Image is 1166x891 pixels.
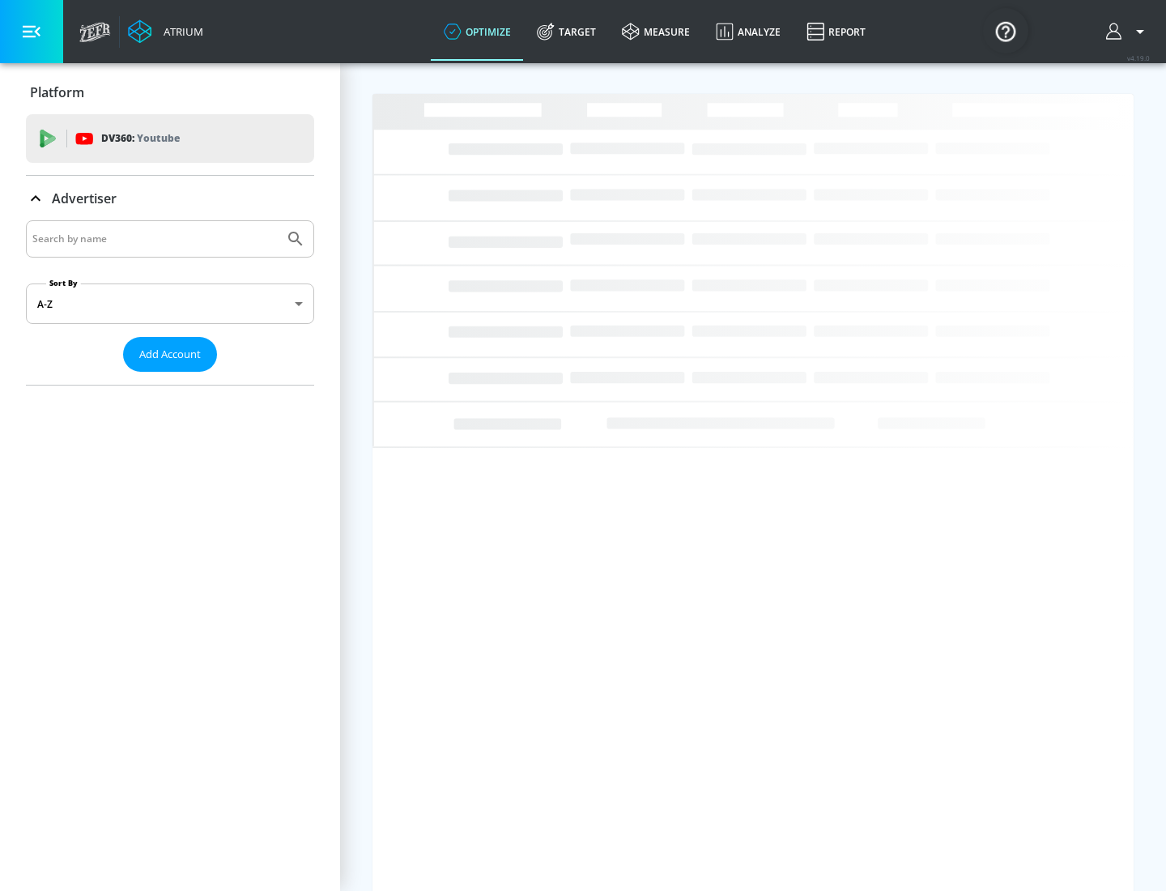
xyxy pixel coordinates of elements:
a: Atrium [128,19,203,44]
span: Add Account [139,345,201,364]
a: Analyze [703,2,794,61]
div: A-Z [26,283,314,324]
button: Add Account [123,337,217,372]
input: Search by name [32,228,278,249]
div: DV360: Youtube [26,114,314,163]
div: Platform [26,70,314,115]
div: Atrium [157,24,203,39]
p: Advertiser [52,190,117,207]
label: Sort By [46,278,81,288]
nav: list of Advertiser [26,372,314,385]
span: v 4.19.0 [1127,53,1150,62]
button: Open Resource Center [983,8,1028,53]
p: DV360: [101,130,180,147]
p: Platform [30,83,84,101]
a: Report [794,2,879,61]
p: Youtube [137,130,180,147]
a: measure [609,2,703,61]
div: Advertiser [26,220,314,385]
div: Advertiser [26,176,314,221]
a: optimize [431,2,524,61]
a: Target [524,2,609,61]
